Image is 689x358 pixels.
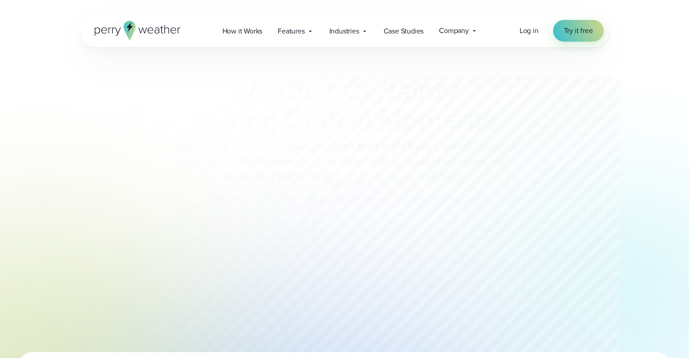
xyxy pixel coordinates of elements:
[215,22,270,40] a: How it Works
[278,26,304,37] span: Features
[553,20,604,42] a: Try it free
[520,25,539,36] a: Log in
[564,25,593,36] span: Try it free
[376,22,432,40] a: Case Studies
[439,25,469,36] span: Company
[222,26,263,37] span: How it Works
[384,26,424,37] span: Case Studies
[329,26,359,37] span: Industries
